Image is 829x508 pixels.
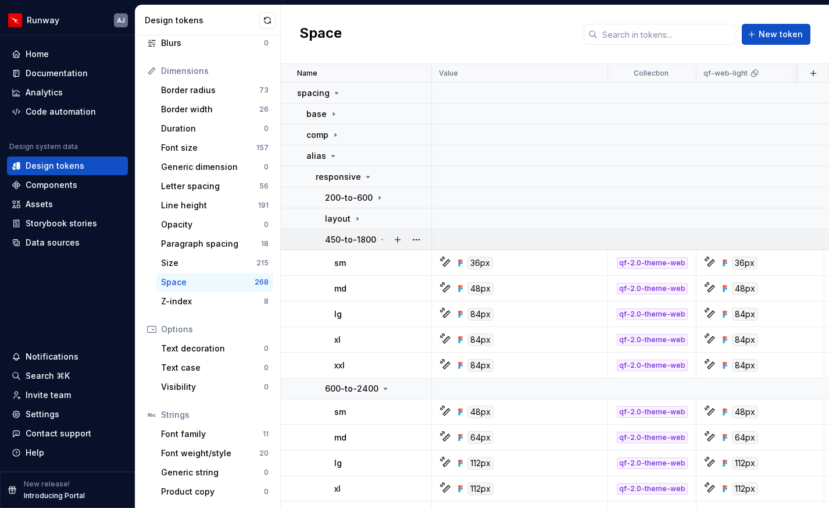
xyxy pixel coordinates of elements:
[264,363,269,372] div: 0
[7,443,128,462] button: Help
[7,214,128,233] a: Storybook stories
[732,333,758,346] div: 84px
[161,219,264,230] div: Opacity
[259,86,269,95] div: 73
[259,449,269,458] div: 20
[156,358,273,377] a: Text case0
[24,479,70,489] p: New release!
[334,360,345,371] p: xxl
[156,292,273,311] a: Z-index8
[617,432,688,443] div: qf-2.0-theme-web
[161,200,258,211] div: Line height
[161,257,256,269] div: Size
[703,69,748,78] p: qf-web-light
[26,106,96,118] div: Code automation
[334,334,341,346] p: xl
[161,180,259,192] div: Letter spacing
[161,362,264,374] div: Text case
[26,68,88,79] div: Documentation
[299,24,342,45] h2: Space
[732,406,758,418] div: 48px
[161,142,256,154] div: Font size
[7,176,128,194] a: Components
[634,69,669,78] p: Collection
[264,487,269,496] div: 0
[7,64,128,83] a: Documentation
[264,344,269,353] div: 0
[306,129,328,141] p: comp
[617,457,688,469] div: qf-2.0-theme-web
[617,308,688,320] div: qf-2.0-theme-web
[7,405,128,424] a: Settings
[26,237,80,248] div: Data sources
[161,37,264,49] div: Blurs
[156,463,273,482] a: Generic string0
[156,254,273,272] a: Size215
[258,201,269,210] div: 191
[259,182,269,191] div: 56
[156,339,273,358] a: Text decoration0
[261,239,269,248] div: 18
[297,87,330,99] p: spacing
[26,370,70,382] div: Search ⌘K
[161,296,264,307] div: Z-index
[259,105,269,114] div: 26
[732,308,758,321] div: 84px
[334,432,346,443] p: md
[8,13,22,27] img: 6b187050-a3ed-48aa-8485-808e17fcee26.png
[306,108,327,120] p: base
[7,157,128,175] a: Design tokens
[732,282,758,295] div: 48px
[161,65,269,77] div: Dimensions
[161,447,259,459] div: Font weight/style
[325,383,378,395] p: 600-to-2400
[467,282,494,295] div: 48px
[617,406,688,418] div: qf-2.0-theme-web
[7,347,128,366] button: Notifications
[264,38,269,48] div: 0
[26,198,53,210] div: Assets
[161,161,264,173] div: Generic dimension
[334,457,342,469] p: lg
[334,483,341,495] p: xl
[467,431,494,444] div: 64px
[26,351,78,363] div: Notifications
[334,283,346,294] p: md
[256,143,269,152] div: 157
[156,482,273,501] a: Product copy0
[7,367,128,385] button: Search ⌘K
[467,257,493,269] div: 36px
[297,69,317,78] p: Name
[26,87,63,98] div: Analytics
[264,382,269,392] div: 0
[161,467,264,478] div: Generic string
[142,34,273,52] a: Blurs0
[26,447,44,459] div: Help
[316,171,361,183] p: responsive
[161,343,264,354] div: Text decoration
[161,324,269,335] div: Options
[26,218,97,229] div: Storybook stories
[26,389,71,401] div: Invite team
[732,482,758,495] div: 112px
[467,406,494,418] div: 48px
[156,177,273,196] a: Letter spacing56
[9,142,78,151] div: Design system data
[439,69,458,78] p: Value
[617,334,688,346] div: qf-2.0-theme-web
[759,29,803,40] span: New token
[256,258,269,268] div: 215
[264,297,269,306] div: 8
[156,100,273,119] a: Border width26
[156,378,273,396] a: Visibility0
[161,123,264,134] div: Duration
[325,213,351,225] p: layout
[467,482,494,495] div: 112px
[7,195,128,214] a: Assets
[732,457,758,470] div: 112px
[156,81,273,100] a: Border radius73
[156,425,273,443] a: Font family11
[26,179,77,191] div: Components
[161,276,255,288] div: Space
[7,102,128,121] a: Code automation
